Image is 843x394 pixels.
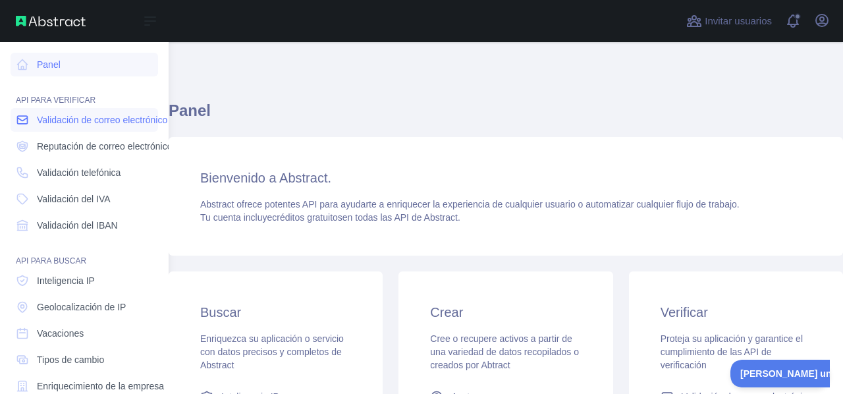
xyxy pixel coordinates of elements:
[200,333,344,370] font: Enriquezca su aplicación o servicio con datos precisos y completos de Abstract
[37,381,164,391] font: Enriquecimiento de la empresa
[200,171,331,185] font: Bienvenido a Abstract.
[16,96,95,105] font: API PARA VERIFICAR
[11,322,158,345] a: Vacaciones
[37,220,118,231] font: Validación del IBAN
[37,354,104,365] font: Tipos de cambio
[37,141,172,152] font: Reputación de correo electrónico
[200,212,272,223] font: Tu cuenta incluye
[169,101,211,119] font: Panel
[661,305,708,320] font: Verificar
[11,269,158,293] a: Inteligencia IP
[11,213,158,237] a: Validación del IBAN
[37,59,61,70] font: Panel
[684,11,775,32] button: Invitar usuarios
[430,305,463,320] font: Crear
[16,16,86,26] img: API abstracta
[430,333,579,370] font: Cree o recupere activos a partir de una variedad de datos recopilados o creados por Abtract
[37,194,111,204] font: Validación del IVA
[37,167,121,178] font: Validación telefónica
[16,256,86,266] font: API PARA BUSCAR
[37,328,84,339] font: Vacaciones
[272,212,342,223] font: créditos gratuitos
[37,302,126,312] font: Geolocalización de IP
[705,15,772,26] font: Invitar usuarios
[11,348,158,372] a: Tipos de cambio
[11,295,158,319] a: Geolocalización de IP
[342,212,460,223] font: en todas las API de Abstract.
[11,161,158,184] a: Validación telefónica
[11,108,158,132] a: Validación de correo electrónico
[730,360,830,387] iframe: Activar/desactivar soporte al cliente
[10,9,148,19] font: [PERSON_NAME] una pregunta
[661,333,803,370] font: Proteja su aplicación y garantice el cumplimiento de las API de verificación
[200,199,740,210] font: Abstract ofrece potentes API para ayudarte a enriquecer la experiencia de cualquier usuario o aut...
[200,305,241,320] font: Buscar
[11,187,158,211] a: Validación del IVA
[37,115,167,125] font: Validación de correo electrónico
[11,53,158,76] a: Panel
[11,134,158,158] a: Reputación de correo electrónico
[37,275,95,286] font: Inteligencia IP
